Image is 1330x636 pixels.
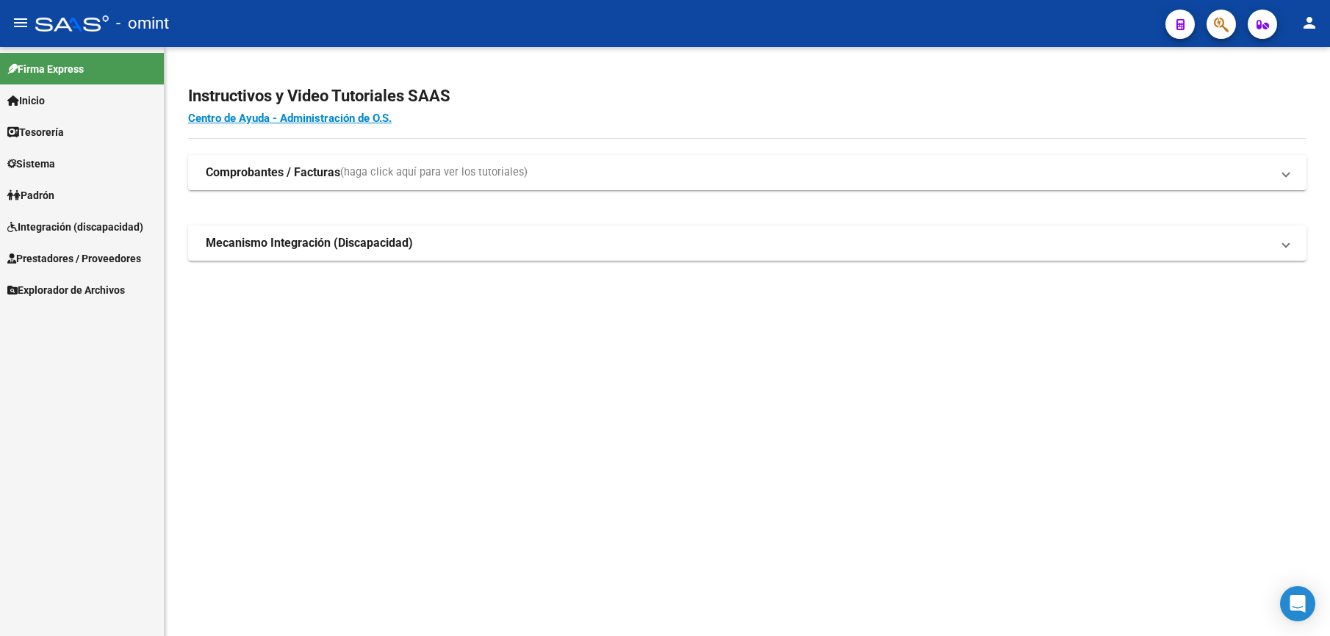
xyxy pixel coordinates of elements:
h2: Instructivos y Video Tutoriales SAAS [188,82,1306,110]
mat-expansion-panel-header: Comprobantes / Facturas(haga click aquí para ver los tutoriales) [188,155,1306,190]
a: Centro de Ayuda - Administración de O.S. [188,112,392,125]
strong: Comprobantes / Facturas [206,165,340,181]
span: Tesorería [7,124,64,140]
span: Integración (discapacidad) [7,219,143,235]
strong: Mecanismo Integración (Discapacidad) [206,235,413,251]
span: Sistema [7,156,55,172]
span: Explorador de Archivos [7,282,125,298]
span: Firma Express [7,61,84,77]
span: - omint [116,7,169,40]
span: (haga click aquí para ver los tutoriales) [340,165,528,181]
span: Inicio [7,93,45,109]
span: Prestadores / Proveedores [7,250,141,267]
mat-icon: person [1301,14,1318,32]
mat-icon: menu [12,14,29,32]
mat-expansion-panel-header: Mecanismo Integración (Discapacidad) [188,225,1306,261]
div: Open Intercom Messenger [1280,586,1315,621]
span: Padrón [7,187,54,203]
